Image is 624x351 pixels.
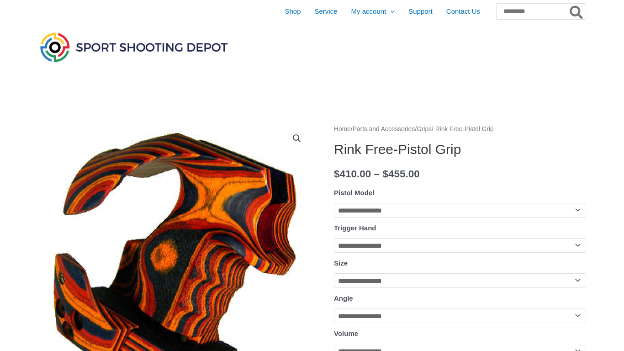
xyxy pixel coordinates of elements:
a: Home [334,126,351,133]
nav: Breadcrumb [334,123,586,135]
label: Size [334,259,348,267]
span: $ [334,168,340,180]
a: Grips [417,126,432,133]
bdi: 455.00 [382,168,419,180]
label: Pistol Model [334,189,374,197]
img: Sport Shooting Depot [38,30,230,64]
a: View full-screen image gallery [289,130,305,147]
label: Angle [334,294,353,302]
bdi: 410.00 [334,168,371,180]
button: Search [568,4,586,19]
label: Volume [334,330,358,337]
span: – [374,168,380,180]
h1: Rink Free-Pistol Grip [334,141,586,158]
a: Parts and Accessories [353,126,415,133]
label: Trigger Hand [334,224,376,232]
span: $ [382,168,388,180]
